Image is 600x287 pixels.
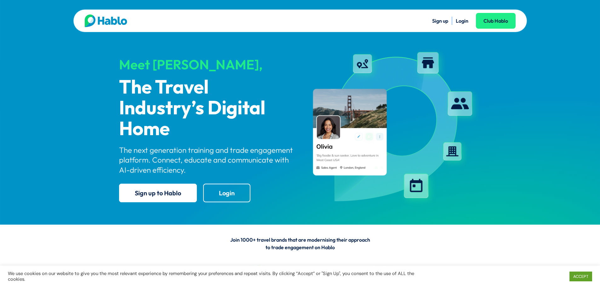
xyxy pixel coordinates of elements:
div: Meet [PERSON_NAME], [119,57,295,72]
p: The next generation training and trade engagement platform. Connect, educate and communicate with... [119,145,295,175]
a: Login [456,18,468,24]
a: Sign up to Hablo [119,184,197,202]
a: Club Hablo [476,13,516,29]
img: Hablo logo main 2 [85,14,127,27]
a: Sign up [432,18,448,24]
div: We use cookies on our website to give you the most relevant experience by remembering your prefer... [8,271,417,282]
span: Join 1000+ travel brands that are modernising their approach to trade engagement on Hablo [230,237,370,250]
img: hablo-profile-image [306,47,481,208]
a: Login [203,184,250,202]
a: ACCEPT [569,272,592,281]
p: The Travel Industry’s Digital Home [119,77,295,140]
